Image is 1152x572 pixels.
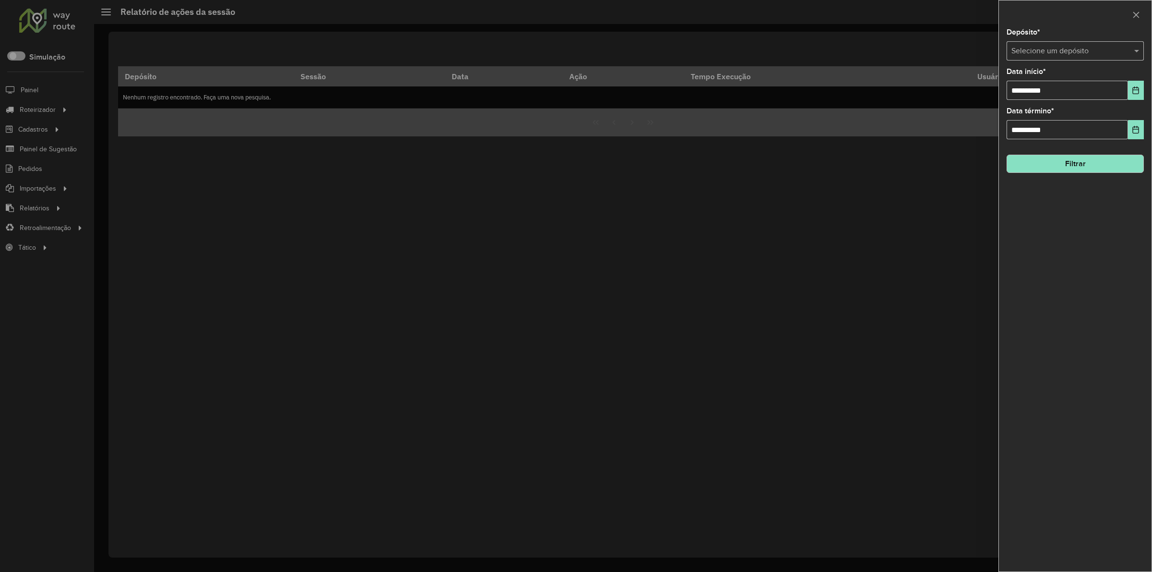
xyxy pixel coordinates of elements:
label: Depósito [1007,26,1040,38]
button: Choose Date [1128,120,1144,139]
label: Data término [1007,105,1054,117]
label: Data início [1007,66,1046,77]
button: Filtrar [1007,155,1144,173]
button: Choose Date [1128,81,1144,100]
